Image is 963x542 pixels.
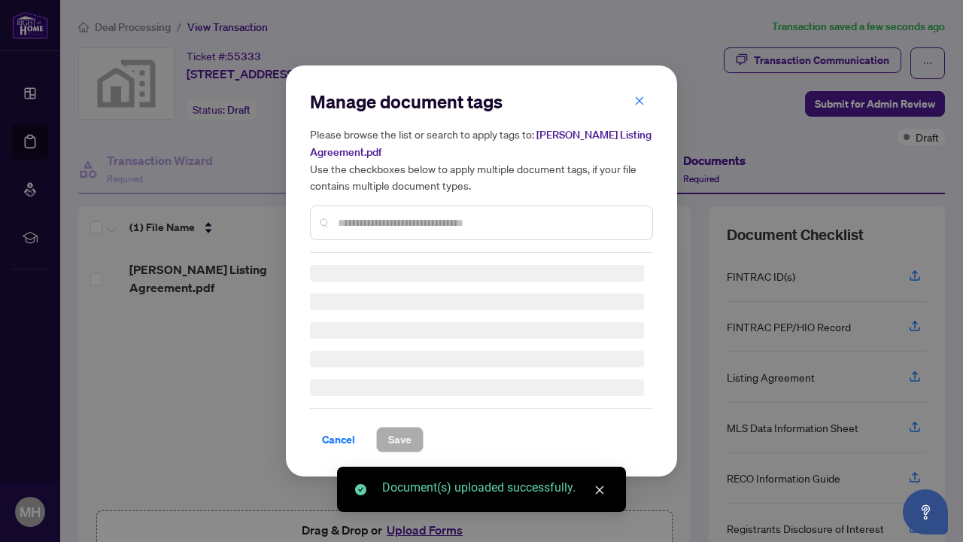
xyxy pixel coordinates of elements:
button: Open asap [903,489,948,534]
button: Save [376,427,424,452]
span: Cancel [322,428,355,452]
h5: Please browse the list or search to apply tags to: Use the checkboxes below to apply multiple doc... [310,126,653,193]
span: close [594,485,605,495]
h2: Manage document tags [310,90,653,114]
a: Close [591,482,608,498]
div: Document(s) uploaded successfully. [382,479,608,497]
button: Cancel [310,427,367,452]
span: check-circle [355,484,366,495]
span: close [634,96,645,106]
